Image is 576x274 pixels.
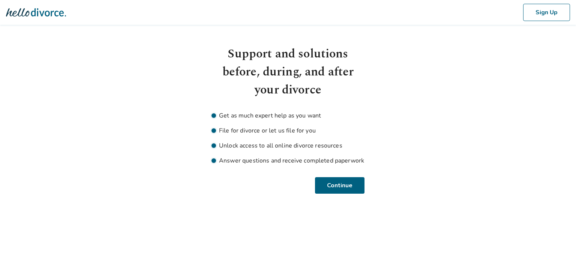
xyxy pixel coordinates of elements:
li: Get as much expert help as you want [211,111,364,120]
button: Sign Up [523,4,570,21]
h1: Support and solutions before, during, and after your divorce [211,45,364,99]
button: Continue [315,177,364,194]
li: Answer questions and receive completed paperwork [211,156,364,165]
li: Unlock access to all online divorce resources [211,141,364,150]
li: File for divorce or let us file for you [211,126,364,135]
img: Hello Divorce Logo [6,5,66,20]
